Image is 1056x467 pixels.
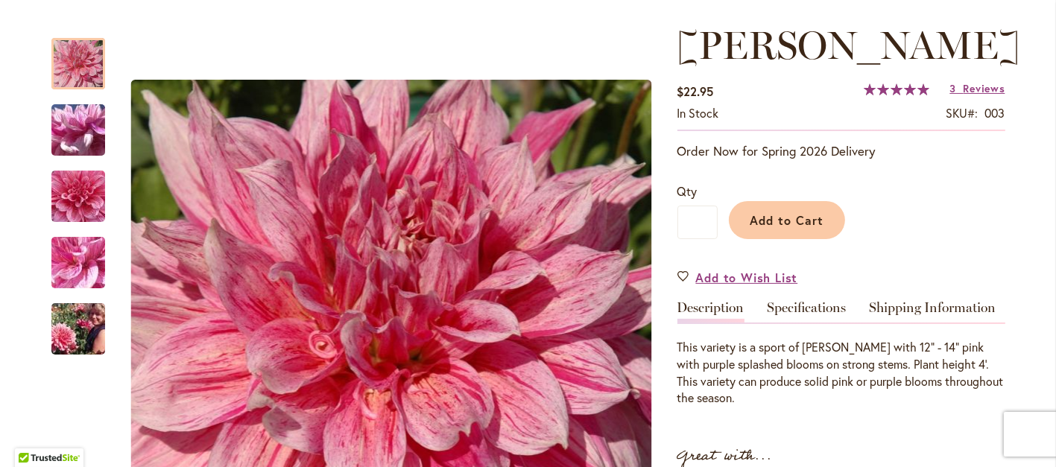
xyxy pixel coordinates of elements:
iframe: Launch Accessibility Center [11,414,53,456]
div: MAKI [51,222,120,288]
div: This variety is a sport of [PERSON_NAME] with 12" - 14" pink with purple splashed blooms on stron... [677,339,1005,407]
span: Add to Wish List [696,269,798,286]
img: MAKI [25,146,132,247]
img: MAKI [25,293,132,365]
div: 003 [985,105,1005,122]
div: MAKI [51,288,105,355]
a: Shipping Information [870,301,996,323]
a: 3 Reviews [949,81,1005,95]
span: [PERSON_NAME] [677,22,1021,69]
button: Add to Cart [729,201,845,239]
p: Order Now for Spring 2026 Delivery [677,142,1005,160]
div: MAKI [51,156,120,222]
span: Reviews [964,81,1005,95]
strong: SKU [946,105,978,121]
span: 3 [949,81,956,95]
span: Add to Cart [750,212,823,228]
img: MAKI [25,223,132,303]
a: Specifications [768,301,847,323]
a: Description [677,301,744,323]
div: Availability [677,105,719,122]
div: MAKI [51,23,120,89]
div: Detailed Product Info [677,301,1005,407]
span: $22.95 [677,83,714,99]
div: MAKI [51,89,120,156]
span: In stock [677,105,719,121]
img: MAKI [25,90,132,171]
a: Add to Wish List [677,269,798,286]
span: Qty [677,183,698,199]
div: 100% [864,83,929,95]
